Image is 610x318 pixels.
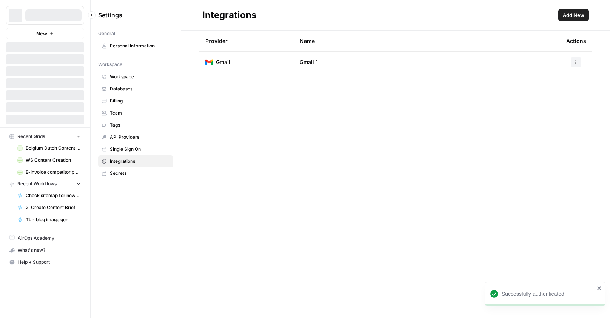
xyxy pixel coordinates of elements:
[14,154,84,166] a: WS Content Creation
[300,31,554,51] div: Name
[14,166,84,178] a: E-invoice competitor pages Grid
[202,9,256,21] div: Integrations
[98,107,173,119] a: Team
[18,259,81,266] span: Help + Support
[26,192,81,199] span: Check sitemap for new content
[110,98,170,104] span: Billing
[300,58,318,66] span: Gmail 1
[216,58,230,66] span: Gmail
[98,119,173,131] a: Tags
[205,58,213,66] img: Gmail
[26,216,81,223] span: TL - blog image gen
[110,43,170,49] span: Personal Information
[6,244,84,256] button: What's new?
[98,131,173,143] a: API Providers
[502,290,595,298] div: Successfully authenticated
[558,9,589,21] button: Add New
[14,142,84,154] a: Belgium Dutch Content Creation
[14,190,84,202] a: Check sitemap for new content
[110,86,170,92] span: Databases
[98,40,173,52] a: Personal Information
[26,157,81,164] span: WS Content Creation
[26,204,81,211] span: 2. Create Content Brief
[26,169,81,176] span: E-invoice competitor pages Grid
[98,11,122,20] span: Settings
[6,256,84,268] button: Help + Support
[98,143,173,155] a: Single Sign On
[26,145,81,151] span: Belgium Dutch Content Creation
[110,146,170,153] span: Single Sign On
[205,31,228,51] div: Provider
[110,110,170,116] span: Team
[98,95,173,107] a: Billing
[18,235,81,242] span: AirOps Academy
[563,11,584,19] span: Add New
[17,180,57,187] span: Recent Workflows
[6,131,84,142] button: Recent Grids
[14,202,84,214] a: 2. Create Content Brief
[36,30,47,37] span: New
[98,155,173,167] a: Integrations
[98,167,173,179] a: Secrets
[110,134,170,141] span: API Providers
[6,245,84,256] div: What's new?
[98,83,173,95] a: Databases
[110,73,170,80] span: Workspace
[98,61,122,68] span: Workspace
[17,133,45,140] span: Recent Grids
[6,232,84,244] a: AirOps Academy
[98,30,115,37] span: General
[110,170,170,177] span: Secrets
[566,31,586,51] div: Actions
[6,28,84,39] button: New
[110,122,170,128] span: Tags
[110,158,170,165] span: Integrations
[14,214,84,226] a: TL - blog image gen
[6,178,84,190] button: Recent Workflows
[98,71,173,83] a: Workspace
[597,285,602,291] button: close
